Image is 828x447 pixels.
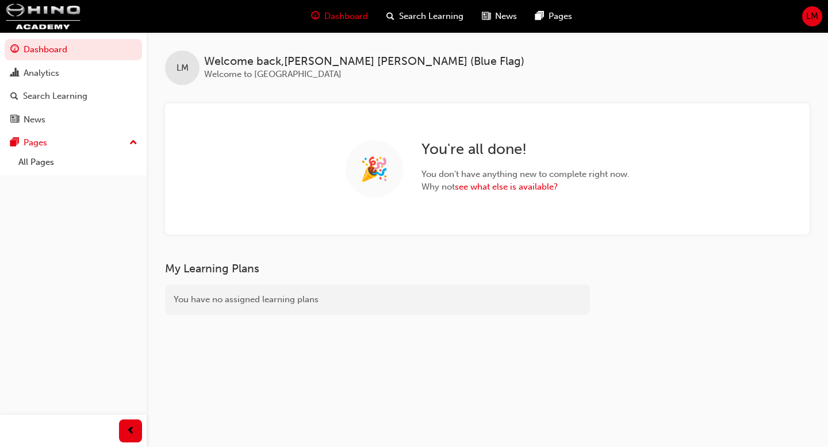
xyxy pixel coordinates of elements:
[473,5,526,28] a: news-iconNews
[5,37,142,132] button: DashboardAnalyticsSearch LearningNews
[5,132,142,153] button: Pages
[126,424,135,438] span: prev-icon
[421,180,630,194] span: Why not
[10,68,19,79] span: chart-icon
[24,136,47,149] div: Pages
[10,45,19,55] span: guage-icon
[302,5,377,28] a: guage-iconDashboard
[10,138,19,148] span: pages-icon
[482,9,490,24] span: news-icon
[5,63,142,84] a: Analytics
[455,182,558,192] a: see what else is available?
[421,140,630,159] h2: You ' re all done!
[399,10,463,23] span: Search Learning
[177,61,189,75] span: LM
[526,5,581,28] a: pages-iconPages
[165,262,590,275] h3: My Learning Plans
[802,6,822,26] button: LM
[24,67,59,80] div: Analytics
[324,10,368,23] span: Dashboard
[23,90,87,103] div: Search Learning
[549,10,572,23] span: Pages
[10,115,19,125] span: news-icon
[129,136,137,151] span: up-icon
[204,55,524,68] span: Welcome back , [PERSON_NAME] [PERSON_NAME] (Blue Flag)
[10,91,18,102] span: search-icon
[24,113,45,126] div: News
[421,168,630,181] span: You don ' t have anything new to complete right now.
[5,109,142,130] a: News
[204,69,342,79] span: Welcome to [GEOGRAPHIC_DATA]
[14,153,142,171] a: All Pages
[165,284,590,315] div: You have no assigned learning plans
[6,3,80,29] img: hinoacademy
[495,10,517,23] span: News
[311,9,320,24] span: guage-icon
[535,9,544,24] span: pages-icon
[377,5,473,28] a: search-iconSearch Learning
[360,163,389,176] span: 🎉
[386,9,394,24] span: search-icon
[806,10,818,23] span: LM
[5,39,142,60] a: Dashboard
[5,86,142,107] a: Search Learning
